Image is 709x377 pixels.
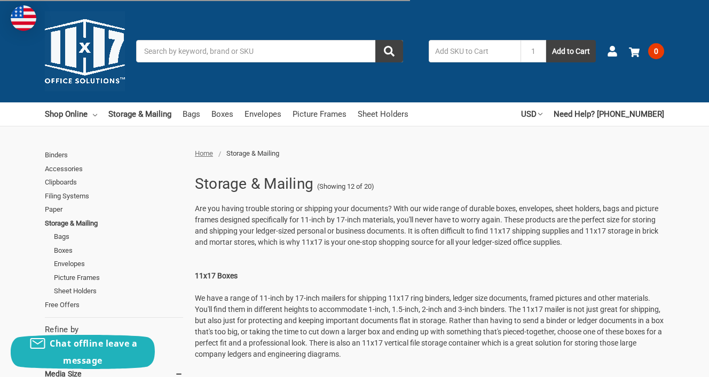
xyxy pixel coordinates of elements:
a: Binders [45,148,183,162]
img: 11x17.com [45,11,125,91]
a: Shop Online [45,102,97,126]
div: No filters applied [45,324,183,352]
a: Picture Frames [54,271,183,285]
a: Sheet Holders [54,284,183,298]
a: Need Help? [PHONE_NUMBER] [554,102,664,126]
a: Clipboards [45,175,183,189]
a: Filing Systems [45,189,183,203]
input: Search by keyword, brand or SKU [136,40,403,62]
strong: 11x17 Boxes [195,271,238,280]
a: Free Offers [45,298,183,312]
input: Add SKU to Cart [429,40,521,62]
a: Accessories [45,162,183,176]
span: (Showing 12 of 20) [317,181,374,192]
a: Picture Frames [293,102,346,126]
a: Storage & Mailing [45,216,183,230]
a: Bags [54,230,183,244]
a: Storage & Mailing [108,102,171,126]
h5: Refine by [45,324,183,336]
span: Chat offline leave a message [50,338,137,366]
a: Sheet Holders [358,102,408,126]
a: Paper [45,203,183,216]
a: 0 [629,37,664,65]
a: Home [195,149,213,157]
span: 0 [648,43,664,59]
h1: Storage & Mailing [195,170,313,198]
button: Chat offline leave a message [11,335,155,369]
a: Envelopes [245,102,281,126]
a: Envelopes [54,257,183,271]
span: Storage & Mailing [226,149,279,157]
a: USD [521,102,542,126]
button: Add to Cart [546,40,596,62]
a: Boxes [211,102,233,126]
a: Bags [183,102,200,126]
img: duty and tax information for United States [11,5,36,31]
a: Boxes [54,244,183,258]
